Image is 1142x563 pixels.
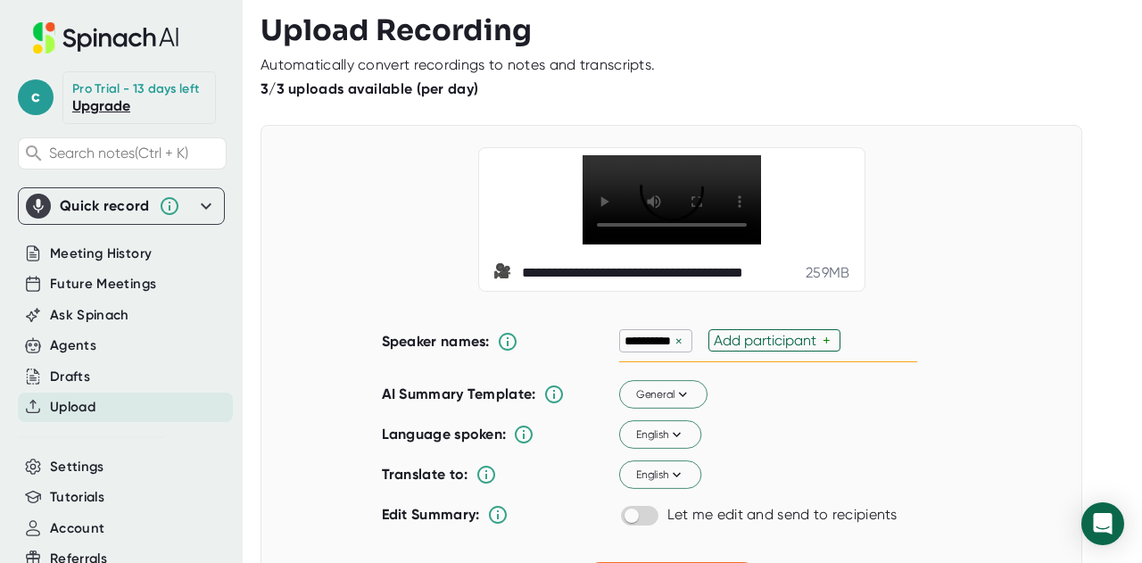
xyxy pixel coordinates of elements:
b: Translate to: [382,466,468,483]
div: + [823,332,835,349]
div: 259 MB [806,264,850,282]
div: Add participant [714,332,823,349]
button: Future Meetings [50,274,156,294]
button: Ask Spinach [50,305,129,326]
span: c [18,79,54,115]
b: Edit Summary: [382,506,480,523]
button: Upload [50,397,95,418]
button: English [619,421,701,450]
span: General [635,386,691,402]
b: Speaker names: [382,333,490,350]
button: Drafts [50,367,90,387]
button: English [619,461,701,490]
b: Language spoken: [382,426,507,443]
b: 3/3 uploads available (per day) [261,80,478,97]
button: Account [50,518,104,539]
div: Quick record [26,188,217,224]
span: English [635,426,684,443]
button: Settings [50,457,104,477]
a: Upgrade [72,97,130,114]
span: video [493,262,515,284]
div: × [671,333,687,350]
div: Pro Trial - 13 days left [72,81,199,97]
button: General [619,381,708,410]
button: Meeting History [50,244,152,264]
span: English [635,467,684,483]
div: Open Intercom Messenger [1081,502,1124,545]
h3: Upload Recording [261,13,1124,47]
div: Automatically convert recordings to notes and transcripts. [261,56,655,74]
div: Let me edit and send to recipients [667,506,898,524]
button: Agents [50,335,96,356]
div: Quick record [60,197,150,215]
span: Search notes (Ctrl + K) [49,145,188,161]
button: Tutorials [50,487,104,508]
b: AI Summary Template: [382,385,536,403]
